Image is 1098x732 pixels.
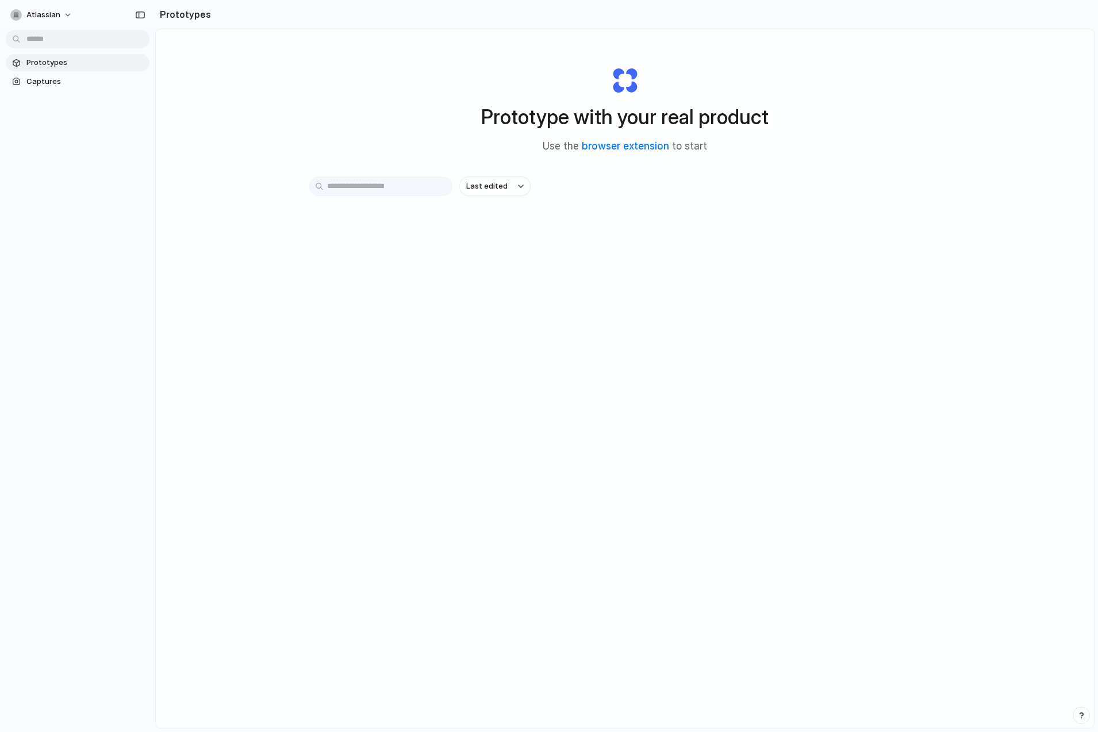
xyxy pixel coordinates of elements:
span: Use the to start [543,139,707,154]
h1: Prototype with your real product [481,102,769,132]
button: atlassian [6,6,78,24]
a: Captures [6,73,149,90]
span: atlassian [26,9,60,21]
span: Prototypes [26,57,145,68]
a: Prototypes [6,54,149,71]
button: Last edited [459,177,531,196]
a: browser extension [582,140,669,152]
h2: Prototypes [155,7,211,21]
span: Last edited [466,181,508,192]
span: Captures [26,76,145,87]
